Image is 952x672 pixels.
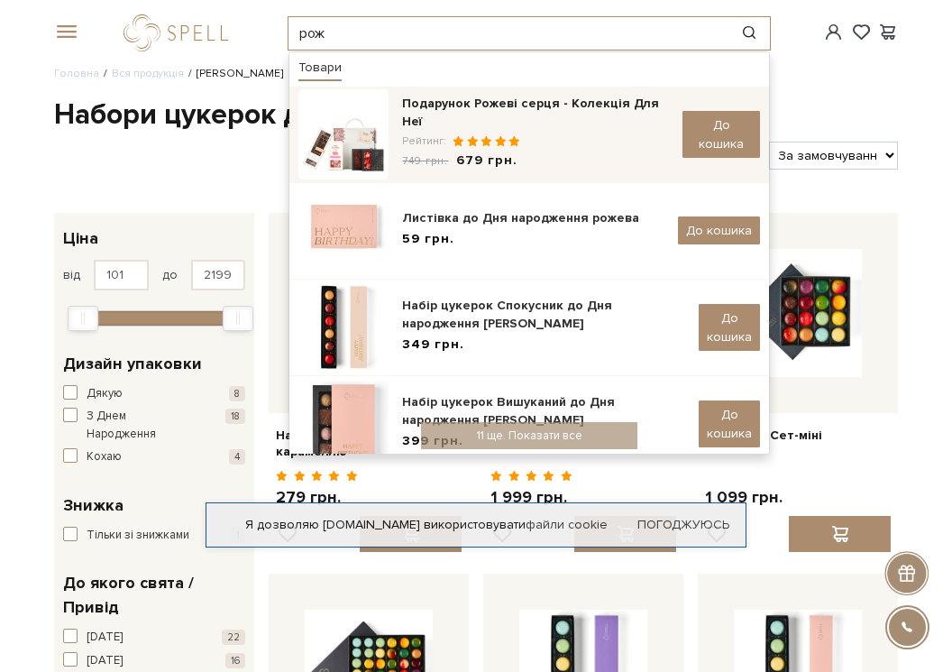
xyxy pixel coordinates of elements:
div: Листівка до Дня народження рожева [402,209,664,227]
div: Min [68,306,98,331]
a: logo [124,14,236,51]
p: 1 999 грн. [490,487,572,508]
button: Тільки зі знижками 1 [63,527,245,545]
button: [DATE] 16 [63,652,245,670]
span: 8 [229,386,245,401]
span: до [162,267,178,283]
span: 349 грн. [402,336,464,354]
div: Товари [298,60,342,81]
a: Подарунок Рожеві серця - Колекція Для НеїРейтинг:749 грн.679 грн. До кошика [289,87,769,182]
a: 11 ще. Показати все [421,419,637,449]
a: Листівка до Дня народження рожева59 грн. До кошика [289,183,769,279]
p: 1 099 грн. [705,487,783,508]
button: До кошика [682,111,760,158]
input: Ціна [94,260,149,290]
a: Погоджуюсь [637,517,729,533]
button: До кошика [699,304,760,351]
input: Пошук товару у каталозі [288,17,728,50]
span: 16 [225,653,245,668]
a: Вся продукція [112,67,184,80]
div: 11 ще. Показати все [421,422,637,449]
span: Знижка [63,493,124,518]
button: Кохаю 4 [63,448,245,466]
button: До кошика [699,400,760,447]
button: До кошика [678,216,760,244]
span: Кохаю [87,448,122,466]
span: [DATE] [87,652,123,670]
img: katalog_candle_new1465-100x100.jpg [298,186,389,276]
span: Дизайн упаковки [63,352,202,376]
span: [DATE] [87,629,123,647]
span: 399 грн. [402,432,463,451]
a: Набір цукерок Спокусник до Дня народження [PERSON_NAME]349 грн. До кошика [289,280,769,375]
span: 4 [229,449,245,465]
span: До кошика [707,407,752,441]
span: До кошика [699,117,744,152]
a: Головна [54,67,99,80]
div: Набір цукерок Спокусник до Дня народження [PERSON_NAME] [402,297,685,333]
button: [DATE] 22 [63,629,245,647]
div: Набір цукерок Вишуканий до Дня народження [PERSON_NAME] [402,393,685,429]
span: Рейтинг: [402,134,451,148]
p: 279 грн. [276,487,358,508]
span: Ціна [63,226,98,251]
a: Діскавері Сет-міні [705,428,891,444]
span: Тільки зі знижками [87,527,189,545]
img: image_2025-05-30_08-04-58-100x100.png [298,89,389,180]
button: Пошук товару у каталозі [729,17,771,50]
img: image_2025-06-17_17-23-06_1_1-100x100.png [298,379,389,469]
span: від [63,267,80,283]
div: Подарунок Рожеві серця - Колекція Для Неї [402,95,669,131]
input: Ціна [191,260,246,290]
span: 59 грн. [402,230,454,249]
img: image_2025-06-13_15-59-112-100x100.png [298,282,389,373]
span: 679 грн. [456,152,517,170]
span: До кошика [707,310,752,345]
a: Набір цукерок Вишуканий до Дня народження [PERSON_NAME]399 грн. До кошика [289,376,769,472]
span: З Днем Народження [87,408,196,443]
a: Набір цукерок з солоною карамеллю [276,428,462,460]
button: Дякую 8 [63,385,245,403]
span: До якого свята / Привід [63,571,241,620]
h1: Набори цукерок для будь-якого свята [54,97,898,134]
span: 18 [225,409,245,424]
div: Я дозволяю [DOMAIN_NAME] використовувати [206,517,746,533]
li: [PERSON_NAME] [184,66,283,82]
span: Дякую [87,385,123,403]
a: файли cookie [526,517,608,532]
button: З Днем Народження 18 [63,408,245,443]
div: Max [223,306,253,331]
span: 749 грн. [402,153,448,168]
span: До кошика [686,223,752,238]
span: 22 [222,630,245,645]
